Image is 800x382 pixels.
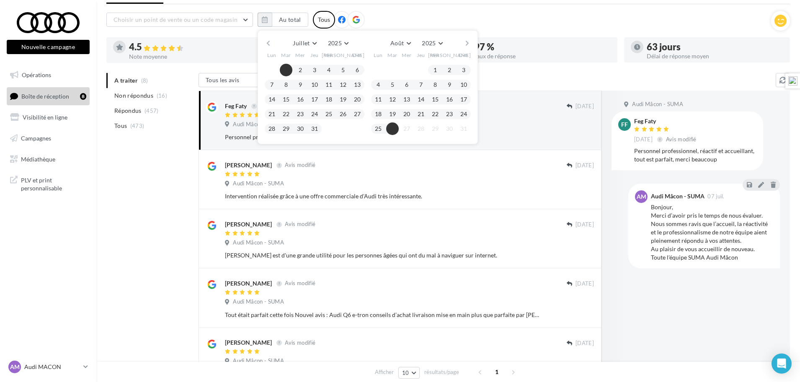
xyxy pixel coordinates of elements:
div: Personnel professionnel, réactif et accueillant, tout est parfait, merci beaucoup [225,133,539,141]
span: Lun [374,52,383,59]
button: 8 [280,78,292,91]
span: Audi Mâcon - SUMA [233,239,284,247]
span: [DATE] [575,221,594,229]
button: 15 [280,93,292,106]
span: Tous [114,122,127,130]
button: 27 [351,108,364,120]
span: Opérations [22,71,51,78]
button: 21 [415,108,427,120]
button: 20 [351,93,364,106]
span: Audi Mâcon - SUMA [233,357,284,365]
button: 6 [400,78,413,91]
button: 3 [308,64,321,76]
span: 07 juil. [707,194,725,199]
button: 2 [443,64,456,76]
span: Avis modifié [285,280,315,287]
button: 14 [266,93,278,106]
button: Au total [258,13,308,27]
button: 11 [323,78,335,91]
button: 29 [280,122,292,135]
button: 18 [323,93,335,106]
button: Au total [272,13,308,27]
button: 28 [415,122,427,135]
div: Feg Faty [225,102,247,110]
span: [DATE] [575,280,594,288]
span: [PERSON_NAME] [428,52,471,59]
div: 8 [80,93,86,100]
button: 10 [308,78,321,91]
div: [PERSON_NAME] [225,279,272,288]
button: 1 [429,64,441,76]
div: [PERSON_NAME] [225,161,272,169]
span: Lun [267,52,276,59]
button: 13 [351,78,364,91]
span: Mar [387,52,397,59]
span: Afficher [375,368,394,376]
button: 9 [294,78,307,91]
div: Bonjour, Merci d’avoir pris le temps de nous évaluer. Nous sommes ravis que l’accueil, la réactiv... [651,203,773,262]
button: 31 [308,122,321,135]
button: 30 [294,122,307,135]
div: Open Intercom Messenger [772,353,792,374]
span: Audi Mâcon - SUMA [632,101,683,108]
button: 25 [323,108,335,120]
button: 19 [386,108,399,120]
div: 63 jours [647,42,783,52]
button: 12 [337,78,349,91]
span: Avis modifié [285,221,315,228]
button: 22 [429,108,441,120]
button: 2025 [418,37,446,49]
span: 10 [402,369,409,376]
button: 10 [398,367,420,379]
button: Juillet [289,37,320,49]
span: (457) [145,107,159,114]
span: (16) [157,92,167,99]
a: Médiathèque [5,151,91,168]
span: Visibilité en ligne [23,114,67,121]
div: Note moyenne [129,54,266,60]
span: 2025 [328,39,342,47]
span: [DATE] [575,340,594,347]
button: 15 [429,93,441,106]
span: 2025 [422,39,436,47]
div: [PERSON_NAME] [225,338,272,347]
button: 8 [429,78,441,91]
div: Intervention réalisée grâce à une offre commerciale d'Audi très intéressante. [225,192,539,200]
button: 6 [351,64,364,76]
button: 23 [294,108,307,120]
span: AM [637,192,646,201]
button: 4 [323,64,335,76]
button: 1 [280,64,292,76]
p: Audi MACON [24,363,80,371]
div: Tous [313,11,335,29]
div: Tout était parfait cette fois Nouvel avis : Audi Q6 e-tron conseils d’achat livraison mise en mai... [225,311,539,319]
button: 2 [294,64,307,76]
button: 30 [443,122,456,135]
div: Feg Faty [634,118,698,124]
button: 20 [400,108,413,120]
button: 24 [308,108,321,120]
span: Avis modifié [285,162,315,169]
span: Non répondus [114,91,153,100]
button: 29 [429,122,441,135]
button: 31 [457,122,470,135]
button: 24 [457,108,470,120]
button: 7 [415,78,427,91]
div: Personnel professionnel, réactif et accueillant, tout est parfait, merci beaucoup [634,147,756,164]
span: AM [10,363,20,371]
a: Boîte de réception8 [5,87,91,105]
a: AM Audi MACON [7,359,90,375]
span: Jeu [417,52,425,59]
a: Opérations [5,66,91,84]
span: FF [621,120,628,129]
button: 4 [372,78,385,91]
span: Avis modifié [285,339,315,346]
span: Août [390,39,404,47]
span: Dim [352,52,362,59]
span: Choisir un point de vente ou un code magasin [114,16,237,23]
button: 10 [457,78,470,91]
button: 7 [266,78,278,91]
span: résultats/page [424,368,459,376]
button: 25 [372,122,385,135]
